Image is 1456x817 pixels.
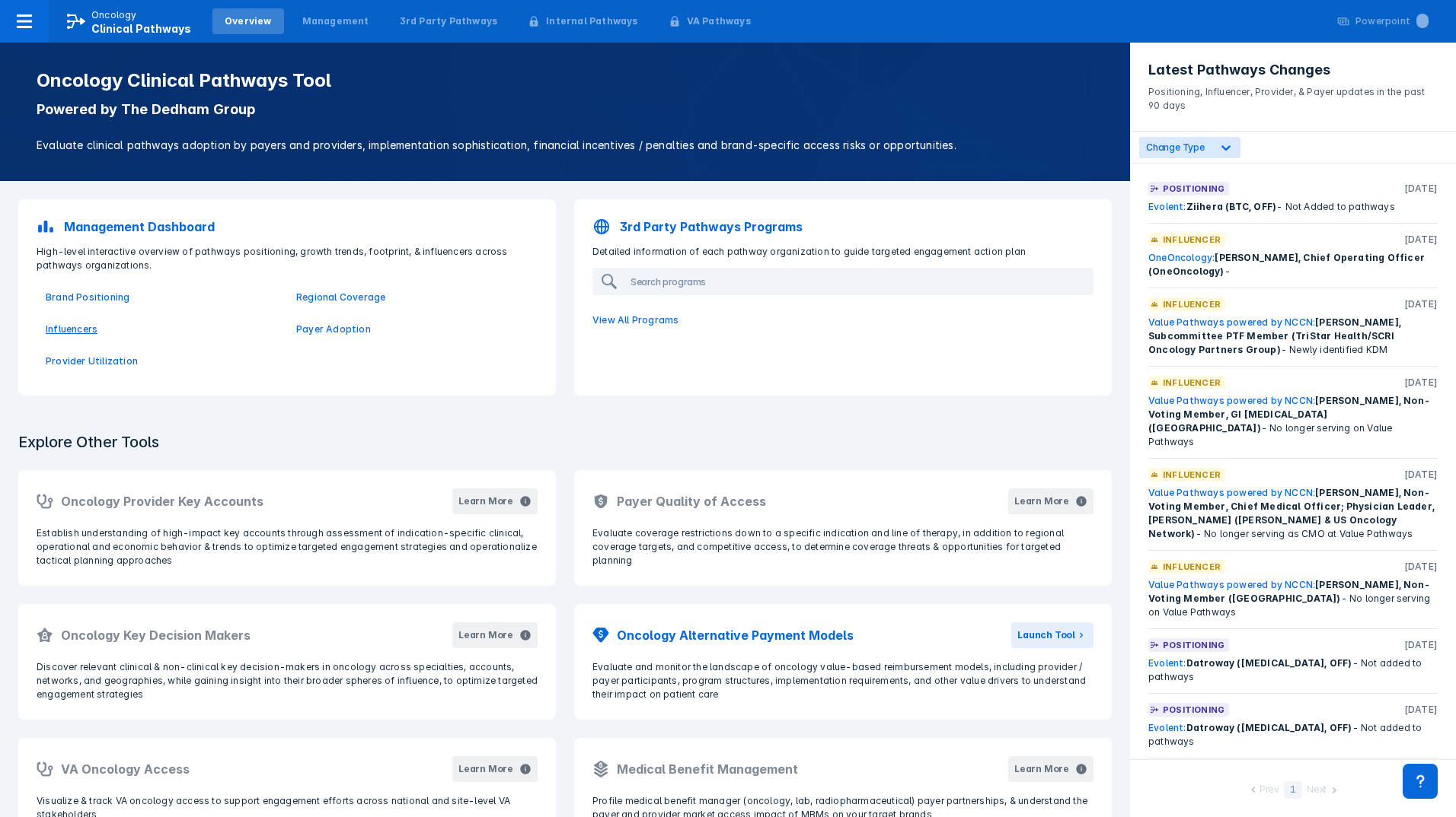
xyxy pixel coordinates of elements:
a: Value Pathways powered by NCCN: [1148,487,1315,498]
span: Ziihera (BTC, OFF) [1186,201,1277,212]
a: Payer Adoption [296,323,528,336]
span: [PERSON_NAME], Subcommittee PTF Member (TriStar Health/SCRI Oncology Partners Group) [1148,316,1401,355]
div: - Not added to pathways [1148,656,1438,684]
p: Influencer [1163,468,1221,482]
div: Learn More [458,494,513,508]
span: [PERSON_NAME], Chief Operating Officer (OneOncology) [1148,252,1425,277]
p: [DATE] [1404,376,1438,389]
div: Prev [1260,783,1279,799]
p: Oncology [91,8,137,22]
div: Powerpoint [1355,14,1429,28]
a: Management [290,8,382,34]
h2: VA Oncology Access [61,760,190,778]
span: Clinical Pathways [91,22,191,35]
p: Detailed information of each pathway organization to guide targeted engagement action plan [583,245,1103,259]
h2: Medical Benefit Management [617,760,798,778]
div: Learn More [458,628,513,642]
button: Launch Tool [1011,622,1094,648]
input: Search programs [624,269,1081,294]
div: - No longer serving on Value Pathways [1148,394,1438,449]
a: Influencers [46,323,278,336]
p: [DATE] [1404,233,1438,246]
p: Influencer [1163,560,1221,574]
p: Evaluate coverage restrictions down to a specific indication and line of therapy, in addition to ... [592,526,1094,567]
div: VA Pathways [687,14,751,28]
p: [DATE] [1404,182,1438,196]
div: Learn More [1014,494,1069,508]
h1: Oncology Clinical Pathways Tool [37,70,1094,91]
a: Evolent: [1148,722,1186,733]
div: Launch Tool [1017,628,1075,642]
span: Datroway ([MEDICAL_DATA], OFF) [1186,722,1352,733]
p: Positioning [1163,638,1225,652]
button: Learn More [452,488,538,514]
a: Value Pathways powered by NCCN: [1148,316,1315,328]
div: Learn More [458,762,513,776]
a: Evolent: [1148,657,1186,669]
p: Establish understanding of high-impact key accounts through assessment of indication-specific cli... [37,526,538,567]
p: Discover relevant clinical & non-clinical key decision-makers in oncology across specialties, acc... [37,660,538,701]
p: Evaluate clinical pathways adoption by payers and providers, implementation sophistication, finan... [37,137,1094,154]
a: Regional Coverage [296,291,528,304]
h2: Payer Quality of Access [617,492,766,510]
div: - [1148,251,1438,278]
div: Overview [225,14,272,28]
p: Positioning [1163,182,1225,196]
div: Contact Support [1403,764,1438,799]
span: Change Type [1146,141,1205,153]
p: Influencer [1163,376,1221,389]
div: Internal Pathways [546,14,637,28]
div: - No longer serving as CMO at Value Pathways [1148,486,1438,541]
div: 3rd Party Pathways [400,14,498,28]
p: Powered by The Dedham Group [37,100,1094,119]
p: Influencer [1163,233,1221,246]
a: 3rd Party Pathways [388,8,510,34]
p: [DATE] [1404,638,1438,652]
div: - Not added to pathways [1148,721,1438,749]
a: OneOncology: [1148,252,1215,263]
a: Overview [212,8,284,34]
span: Datroway ([MEDICAL_DATA], OFF) [1186,657,1352,669]
p: High-level interactive overview of pathways positioning, growth trends, footprint, & influencers ... [27,245,547,272]
div: Management [302,14,369,28]
p: [DATE] [1404,703,1438,717]
div: - Not Added to pathways [1148,200,1438,214]
a: Brand Positioning [46,291,278,304]
p: Management Dashboard [64,218,215,236]
a: 3rd Party Pathways Programs [583,208,1103,245]
h3: Latest Pathways Changes [1148,61,1438,79]
a: Value Pathways powered by NCCN: [1148,579,1315,590]
h2: Oncology Key Decision Makers [61,626,251,644]
a: View All Programs [583,304,1103,336]
div: - No longer serving on Value Pathways [1148,578,1438,619]
a: Provider Utilization [46,354,278,368]
div: - Newly identified KDM [1148,316,1438,357]
a: Value Pathways powered by NCCN: [1148,395,1315,406]
span: [PERSON_NAME], Non-Voting Member, GI [MEDICAL_DATA] ([GEOGRAPHIC_DATA]) [1148,395,1430,434]
p: Evaluate and monitor the landscape of oncology value-based reimbursement models, including provid... [592,660,1094,701]
p: Positioning [1163,703,1225,717]
button: Learn More [452,622,538,648]
a: Management Dashboard [27,208,547,245]
p: [DATE] [1404,468,1438,482]
p: Influencer [1163,297,1221,311]
p: [DATE] [1404,297,1438,311]
div: Learn More [1014,762,1069,776]
p: 3rd Party Pathways Programs [620,218,803,236]
div: 1 [1284,781,1302,799]
div: Next [1307,783,1327,799]
button: Learn More [1008,756,1094,782]
h2: Oncology Alternative Payment Models [617,626,854,644]
button: Learn More [452,756,538,782]
h2: Oncology Provider Key Accounts [61,492,263,510]
h3: Explore Other Tools [9,423,168,461]
button: Learn More [1008,488,1094,514]
p: Positioning, Influencer, Provider, & Payer updates in the past 90 days [1148,79,1438,113]
a: Evolent: [1148,201,1186,212]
